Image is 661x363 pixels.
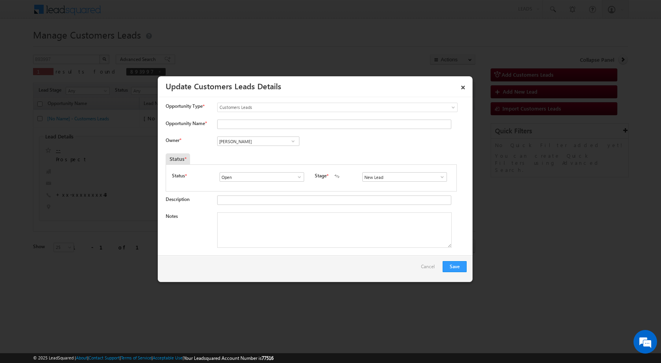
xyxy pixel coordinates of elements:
[13,41,33,52] img: d_60004797649_company_0_60004797649
[166,137,181,143] label: Owner
[218,104,425,111] span: Customers Leads
[121,355,151,360] a: Terms of Service
[166,103,203,110] span: Opportunity Type
[129,4,148,23] div: Minimize live chat window
[262,355,273,361] span: 77516
[421,261,439,276] a: Cancel
[217,103,458,112] a: Customers Leads
[153,355,183,360] a: Acceptable Use
[220,172,304,182] input: Type to Search
[292,173,302,181] a: Show All Items
[89,355,120,360] a: Contact Support
[76,355,87,360] a: About
[184,355,273,361] span: Your Leadsquared Account Number is
[166,153,190,164] div: Status
[107,242,143,253] em: Start Chat
[362,172,447,182] input: Type to Search
[288,137,298,145] a: Show All Items
[41,41,132,52] div: Chat with us now
[10,73,144,236] textarea: Type your message and hit 'Enter'
[166,120,207,126] label: Opportunity Name
[33,354,273,362] span: © 2025 LeadSquared | | | | |
[166,196,190,202] label: Description
[443,261,467,272] button: Save
[166,213,178,219] label: Notes
[435,173,445,181] a: Show All Items
[217,136,299,146] input: Type to Search
[166,80,281,91] a: Update Customers Leads Details
[172,172,185,179] label: Status
[456,79,470,93] a: ×
[315,172,327,179] label: Stage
